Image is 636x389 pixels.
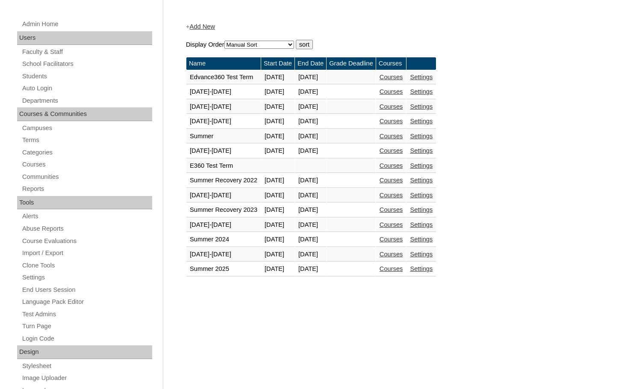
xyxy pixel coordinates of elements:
[17,345,152,359] div: Design
[295,85,326,99] td: [DATE]
[21,123,152,134] a: Campuses
[295,203,326,217] td: [DATE]
[261,114,294,129] td: [DATE]
[380,265,403,272] a: Courses
[410,192,433,199] a: Settings
[261,144,294,158] td: [DATE]
[21,59,152,69] a: School Facilitators
[186,203,261,217] td: Summer Recovery 2023
[21,147,152,158] a: Categories
[410,206,433,213] a: Settings
[261,85,294,99] td: [DATE]
[380,192,403,199] a: Courses
[186,173,261,188] td: Summer Recovery 2022
[261,129,294,144] td: [DATE]
[380,162,403,169] a: Courses
[295,218,326,232] td: [DATE]
[186,57,261,70] td: Name
[186,247,261,262] td: [DATE]-[DATE]
[296,40,313,49] input: sort
[21,159,152,170] a: Courses
[295,144,326,158] td: [DATE]
[21,272,152,283] a: Settings
[186,22,609,31] div: +
[410,251,433,258] a: Settings
[21,184,152,194] a: Reports
[21,297,152,307] a: Language Pack Editor
[21,19,152,30] a: Admin Home
[295,70,326,85] td: [DATE]
[380,177,403,184] a: Courses
[410,133,433,140] a: Settings
[261,188,294,203] td: [DATE]
[21,321,152,332] a: Turn Page
[410,74,433,80] a: Settings
[261,70,294,85] td: [DATE]
[295,247,326,262] td: [DATE]
[186,114,261,129] td: [DATE]-[DATE]
[261,218,294,232] td: [DATE]
[186,129,261,144] td: Summer
[327,57,376,70] td: Grade Deadline
[17,196,152,210] div: Tools
[295,100,326,114] td: [DATE]
[21,47,152,57] a: Faculty & Staff
[186,144,261,158] td: [DATE]-[DATE]
[410,147,433,154] a: Settings
[295,188,326,203] td: [DATE]
[21,361,152,371] a: Stylesheet
[261,262,294,276] td: [DATE]
[21,223,152,234] a: Abuse Reports
[21,248,152,258] a: Import / Export
[295,114,326,129] td: [DATE]
[261,247,294,262] td: [DATE]
[410,221,433,228] a: Settings
[410,103,433,110] a: Settings
[380,133,403,140] a: Courses
[380,147,403,154] a: Courses
[261,57,294,70] td: Start Date
[186,70,261,85] td: Edvance360 Test Term
[186,188,261,203] td: [DATE]-[DATE]
[21,95,152,106] a: Departments
[21,333,152,344] a: Login Code
[21,373,152,383] a: Image Uploader
[295,129,326,144] td: [DATE]
[21,135,152,146] a: Terms
[17,107,152,121] div: Courses & Communities
[21,83,152,94] a: Auto Login
[186,85,261,99] td: [DATE]-[DATE]
[261,203,294,217] td: [DATE]
[186,218,261,232] td: [DATE]-[DATE]
[410,265,433,272] a: Settings
[376,57,406,70] td: Courses
[261,100,294,114] td: [DATE]
[261,173,294,188] td: [DATE]
[21,211,152,222] a: Alerts
[410,162,433,169] a: Settings
[21,236,152,246] a: Course Evaluations
[380,236,403,243] a: Courses
[186,100,261,114] td: [DATE]-[DATE]
[17,31,152,45] div: Users
[295,262,326,276] td: [DATE]
[21,172,152,182] a: Communities
[380,103,403,110] a: Courses
[380,206,403,213] a: Courses
[21,285,152,295] a: End Users Session
[410,88,433,95] a: Settings
[295,232,326,247] td: [DATE]
[410,118,433,125] a: Settings
[380,251,403,258] a: Courses
[186,262,261,276] td: Summer 2025
[295,57,326,70] td: End Date
[410,236,433,243] a: Settings
[295,173,326,188] td: [DATE]
[186,232,261,247] td: Summer 2024
[380,221,403,228] a: Courses
[190,23,215,30] a: Add New
[186,159,261,173] td: E360 Test Term
[380,118,403,125] a: Courses
[380,74,403,80] a: Courses
[410,177,433,184] a: Settings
